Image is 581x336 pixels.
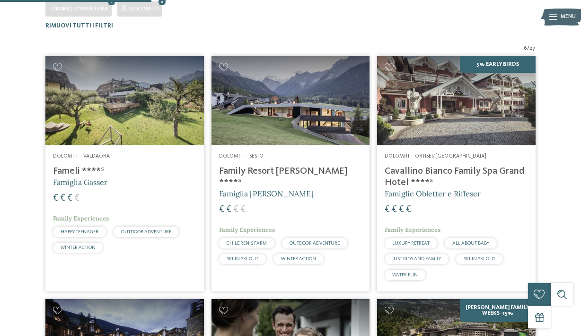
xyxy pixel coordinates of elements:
span: WINTER ACTION [61,245,96,250]
img: Cercate un hotel per famiglie? Qui troverete solo i migliori! [45,56,204,145]
span: Dolomiti – Valdaora [53,153,110,159]
span: € [53,194,58,203]
a: Cercate un hotel per famiglie? Qui troverete solo i migliori! 5% Early Birds Dolomiti – Ortisei/[... [377,56,536,291]
span: Rimuovi tutti i filtri [45,23,113,29]
span: OUTDOOR ADVENTURE [290,241,340,246]
span: WATER FUN [392,273,418,277]
span: € [60,194,65,203]
span: Famiglia [PERSON_NAME] [219,189,314,198]
h4: Cavallino Bianco Family Spa Grand Hotel ****ˢ [385,166,528,188]
span: € [74,194,79,203]
span: SKI-IN SKI-OUT [227,256,258,261]
span: Dolomiti – Ortisei/[GEOGRAPHIC_DATA] [385,153,486,159]
img: Family Spa Grand Hotel Cavallino Bianco ****ˢ [377,56,536,145]
span: € [226,205,231,214]
span: € [67,194,72,203]
span: / [527,45,529,53]
span: OUTDOOR ADVENTURE [121,230,171,234]
span: Orario d'apertura [51,6,108,12]
a: Cercate un hotel per famiglie? Qui troverete solo i migliori! Dolomiti – Valdaora Fameli ****ˢ Fa... [45,56,204,291]
span: 6 [524,45,527,53]
span: ALL ABOUT BABY [452,241,489,246]
span: € [233,205,238,214]
span: Family Experiences [53,214,109,222]
h4: Family Resort [PERSON_NAME] ****ˢ [219,166,362,188]
span: € [240,205,246,214]
span: WINTER ACTION [281,256,316,261]
span: Family Experiences [219,226,275,234]
span: € [219,205,224,214]
span: CHILDREN’S FARM [227,241,267,246]
span: Dolomiti – Sesto [219,153,264,159]
span: HAPPY TEENAGER [61,230,98,234]
span: € [385,205,390,214]
span: Dolomiti [129,6,158,12]
a: Cercate un hotel per famiglie? Qui troverete solo i migliori! Dolomiti – Sesto Family Resort [PER... [211,56,370,291]
span: Family Experiences [385,226,440,234]
span: € [399,205,404,214]
span: € [406,205,411,214]
span: JUST KIDS AND FAMILY [392,256,441,261]
span: Famiglia Gasser [53,177,107,187]
span: LUXURY RETREAT [392,241,430,246]
span: Famiglie Obletter e Riffeser [385,189,481,198]
span: 27 [529,45,536,53]
span: SKI-IN SKI-OUT [464,256,495,261]
span: € [392,205,397,214]
img: Family Resort Rainer ****ˢ [211,56,370,145]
